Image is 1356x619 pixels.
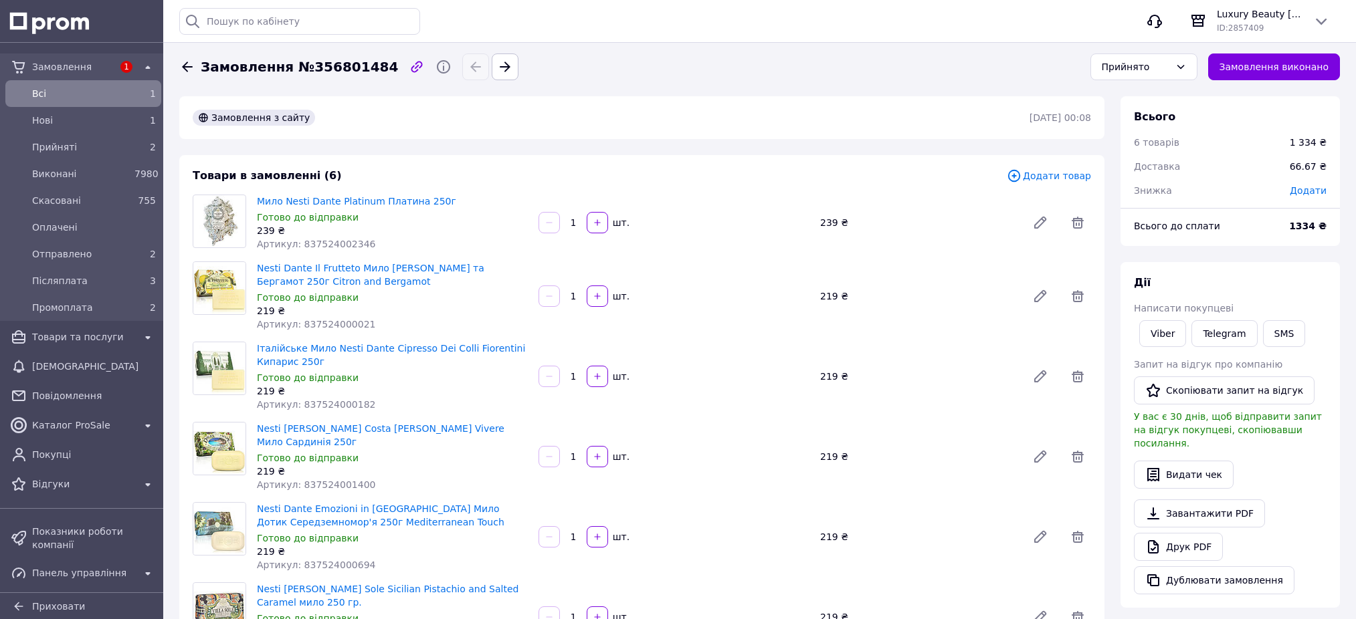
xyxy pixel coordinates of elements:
div: шт. [609,370,631,383]
a: Редагувати [1027,523,1054,550]
span: Отправлено [32,247,129,261]
div: 219 ₴ [257,545,528,558]
button: Дублювати замовлення [1134,566,1294,594]
a: Nesti [PERSON_NAME] Costa [PERSON_NAME] Vivere Мило Сардинія 250г [257,423,504,447]
span: Каталог ProSale [32,418,134,432]
span: 1 [150,88,156,99]
span: Всього до сплати [1134,221,1220,231]
button: Скопіювати запит на відгук [1134,376,1315,404]
span: Артикул: 837524000182 [257,399,375,410]
div: 66.67 ₴ [1282,152,1335,181]
span: Всi [32,87,129,100]
span: Промоплата [32,301,129,314]
a: Nesti Dante Emozioni in [GEOGRAPHIC_DATA] Мило Дотик Середземномор'я 250г Mediterranean Touch [257,503,504,527]
span: Товари та послуги [32,330,134,344]
span: 2 [150,249,156,259]
span: 1 [120,61,132,73]
span: Готово до відправки [257,292,359,303]
a: Друк PDF [1134,533,1223,561]
span: Замовлення №356801484 [201,57,398,77]
span: Виконані [32,167,129,180]
span: У вас є 30 днів, щоб відправити запит на відгук покупцеві, скопіювавши посилання. [1134,411,1322,449]
input: Пошук по кабінету [179,8,420,35]
button: SMS [1263,320,1306,347]
span: Артикул: 837524000021 [257,319,375,330]
a: Viber [1139,320,1186,347]
img: Nesti Dante Il Frutteto Мило Лимон та Бергамот 250г Citron and Bergamot [193,262,246,314]
b: 1334 ₴ [1289,221,1327,231]
a: Nesti [PERSON_NAME] Sole Sicilian Pistachio and Salted Caramel мило 250 гр. [257,584,518,608]
span: Всього [1134,110,1175,123]
span: ID: 2857409 [1217,23,1264,33]
div: 219 ₴ [257,384,528,398]
button: Видати чек [1134,461,1234,489]
span: 2 [150,142,156,152]
span: 755 [138,195,156,206]
span: Видалити [1064,523,1091,550]
a: Завантажити PDF [1134,499,1265,527]
a: Редагувати [1027,209,1054,236]
span: Оплачені [32,221,156,234]
div: Прийнято [1102,59,1170,74]
span: Видалити [1064,363,1091,390]
a: Telegram [1191,320,1257,347]
div: 239 ₴ [257,224,528,237]
a: Мило Nesti Dante Platinum Платина 250г [257,196,456,207]
div: шт. [609,530,631,543]
span: Товари в замовленні (6) [193,169,342,182]
span: Знижка [1134,185,1172,196]
button: Замовлення виконано [1208,53,1341,80]
div: 219 ₴ [815,527,1022,546]
span: Готово до відправки [257,372,359,383]
img: Італійське Мило Nesti Dante Cipresso Dei Colli Fiorentini Кипарис 250г [193,342,246,394]
span: Відгуки [32,477,134,491]
span: Готово до відправки [257,453,359,463]
img: Nesti Dante Emozioni in Toscana Мило Дотик Середземномор'я 250г Mediterranean Touch [193,503,246,555]
div: Замовлення з сайту [193,110,315,126]
span: Додати товар [1007,168,1091,183]
span: 3 [150,275,156,286]
span: Видалити [1064,209,1091,236]
span: Замовлення [32,60,113,74]
span: Видалити [1064,443,1091,470]
span: Панель управління [32,566,134,580]
span: Доставка [1134,161,1180,172]
a: Італійське Мило Nesti Dante Cipresso Dei Colli Fiorentini Кипарис 250г [257,343,525,367]
div: 1 334 ₴ [1290,136,1327,149]
span: Прийняті [32,140,129,154]
span: Написати покупцеві [1134,303,1234,314]
img: Мило Nesti Dante Platinum Платина 250г [199,195,239,247]
span: Повідомлення [32,389,156,402]
a: Редагувати [1027,443,1054,470]
span: Артикул: 837524000694 [257,560,375,570]
span: Показники роботи компанії [32,525,156,551]
span: Додати [1290,185,1327,196]
span: Готово до відправки [257,212,359,223]
span: [DEMOGRAPHIC_DATA] [32,360,156,373]
time: [DATE] 00:08 [1030,112,1091,123]
div: 219 ₴ [815,367,1022,386]
div: 219 ₴ [257,465,528,478]
div: 239 ₴ [815,213,1022,232]
div: 219 ₴ [815,447,1022,466]
span: Готово до відправки [257,533,359,543]
span: Запит на відгук про компанію [1134,359,1282,370]
div: 219 ₴ [257,304,528,318]
span: Артикул: 837524002346 [257,239,375,249]
span: Luxury Beauty [GEOGRAPHIC_DATA] [1217,7,1302,21]
span: Післяплата [32,274,129,287]
a: Редагувати [1027,363,1054,390]
img: Nesti Dante Sardegna Costa Smeralda Dolce Vivere Мило Сардинія 250г [193,422,246,475]
span: Артикул: 837524001400 [257,479,375,490]
span: Нові [32,114,129,127]
div: шт. [609,216,631,229]
a: Nesti Dante Il Frutteto Мило [PERSON_NAME] та Бергамот 250г Citron and Bergamot [257,263,484,287]
span: Покупці [32,448,156,461]
span: 6 товарів [1134,137,1179,148]
span: 2 [150,302,156,313]
span: Приховати [32,601,85,612]
div: шт. [609,450,631,463]
a: Редагувати [1027,283,1054,309]
span: 1 [150,115,156,126]
span: 7980 [134,168,159,179]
